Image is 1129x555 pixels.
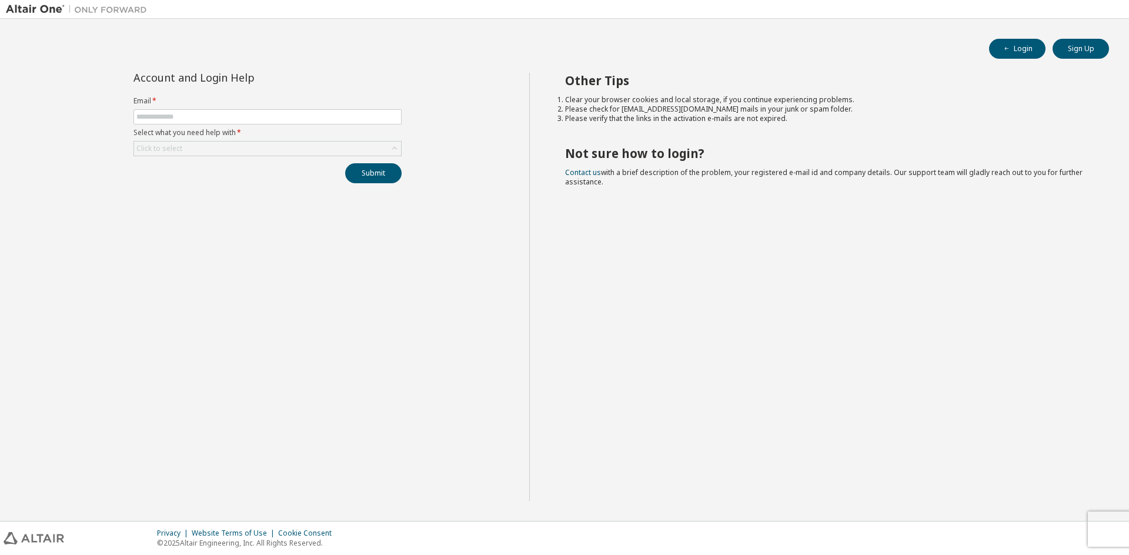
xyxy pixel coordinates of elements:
h2: Not sure how to login? [565,146,1088,161]
li: Please check for [EMAIL_ADDRESS][DOMAIN_NAME] mails in your junk or spam folder. [565,105,1088,114]
a: Contact us [565,167,601,177]
div: Account and Login Help [133,73,348,82]
button: Sign Up [1053,39,1109,59]
li: Clear your browser cookies and local storage, if you continue experiencing problems. [565,95,1088,105]
label: Email [133,96,402,106]
button: Submit [345,163,402,183]
label: Select what you need help with [133,128,402,137]
div: Click to select [134,142,401,156]
div: Website Terms of Use [192,529,278,538]
span: with a brief description of the problem, your registered e-mail id and company details. Our suppo... [565,167,1083,187]
p: © 2025 Altair Engineering, Inc. All Rights Reserved. [157,538,339,548]
img: Altair One [6,4,153,15]
div: Privacy [157,529,192,538]
img: altair_logo.svg [4,532,64,544]
button: Login [989,39,1046,59]
div: Cookie Consent [278,529,339,538]
h2: Other Tips [565,73,1088,88]
li: Please verify that the links in the activation e-mails are not expired. [565,114,1088,123]
div: Click to select [136,144,182,153]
